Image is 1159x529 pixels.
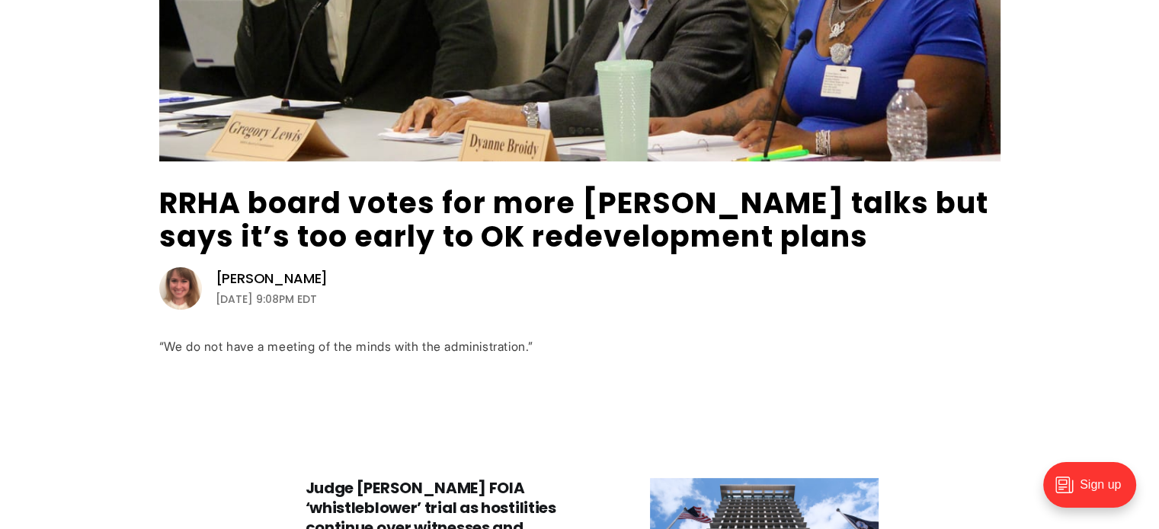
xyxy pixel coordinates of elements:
time: [DATE] 9:08PM EDT [216,290,317,308]
img: Sarah Vogelsong [159,267,202,310]
div: “We do not have a meeting of the minds with the administration.” [159,339,1001,355]
a: [PERSON_NAME] [216,269,328,288]
iframe: portal-trigger [1030,454,1159,529]
a: RRHA board votes for more [PERSON_NAME] talks but says it’s too early to OK redevelopment plans [159,183,988,257]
